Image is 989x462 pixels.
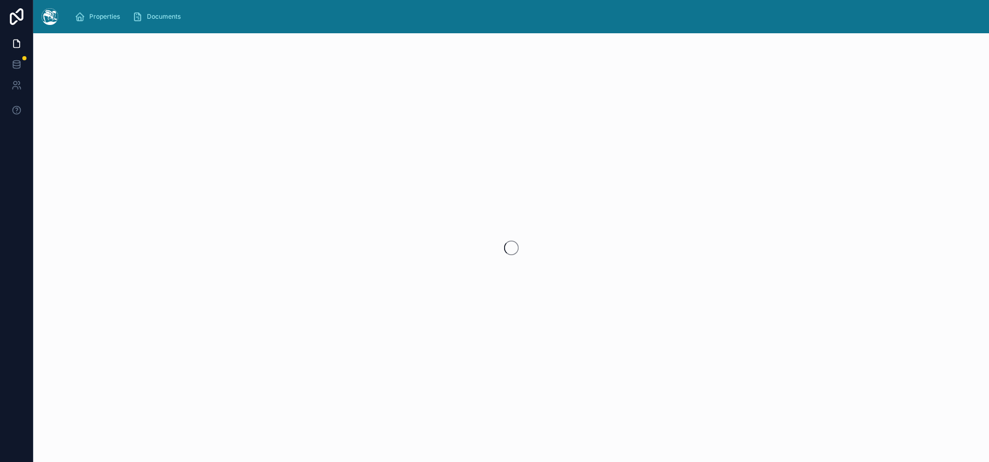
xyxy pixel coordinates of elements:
div: scrollable content [66,5,981,28]
img: App logo [42,8,58,25]
a: Documents [129,7,188,26]
span: Documents [147,12,181,21]
span: Properties [89,12,120,21]
a: Properties [72,7,127,26]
